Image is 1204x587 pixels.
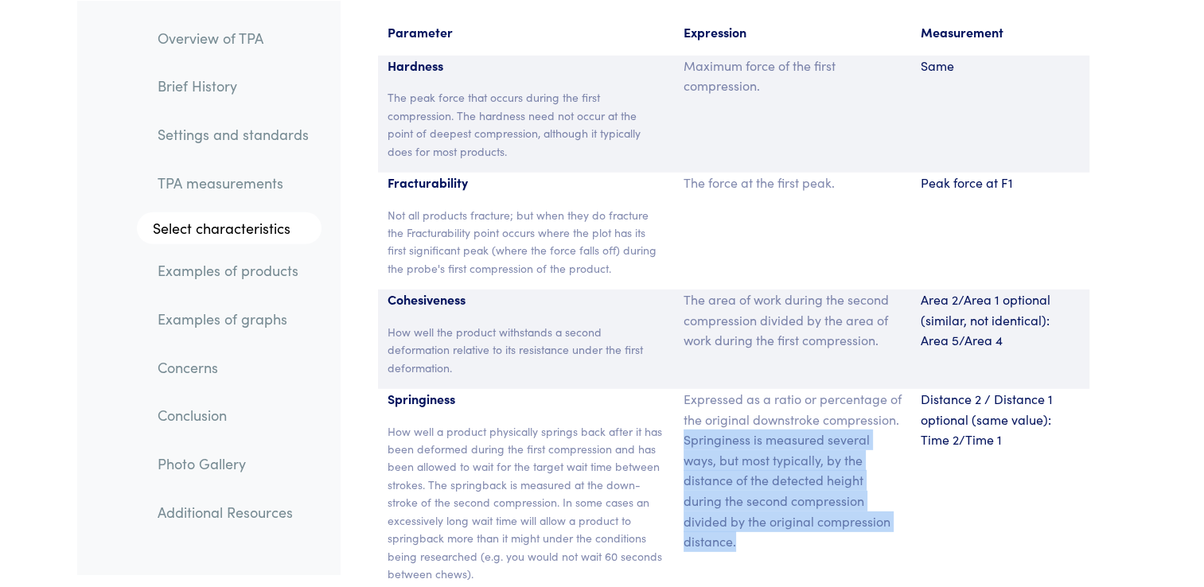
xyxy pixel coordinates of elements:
p: Area 2/Area 1 optional (similar, not identical): Area 5/Area 4 [921,290,1080,351]
p: How well a product physically springs back after it has been deformed during the first compressio... [388,422,665,583]
a: Examples of products [145,252,321,289]
p: Fracturability [388,173,665,193]
a: Additional Resources [145,493,321,530]
p: Expressed as a ratio or percentage of the original downstroke compression. Springiness is measure... [684,389,902,552]
p: Same [921,56,1080,76]
p: Cohesiveness [388,290,665,310]
p: Hardness [388,56,665,76]
p: The peak force that occurs during the first compression. The hardness need not occur at the point... [388,88,665,160]
p: Expression [684,22,902,43]
p: How well the product withstands a second deformation relative to its resistance under the first d... [388,323,665,376]
a: Conclusion [145,397,321,433]
p: Parameter [388,22,665,43]
p: Distance 2 / Distance 1 optional (same value): Time 2/Time 1 [921,389,1080,450]
a: Brief History [145,68,321,104]
a: Settings and standards [145,115,321,152]
p: Springiness [388,389,665,410]
p: Peak force at F1 [921,173,1080,193]
a: Photo Gallery [145,445,321,481]
p: The area of work during the second compression divided by the area of work during the first compr... [684,290,902,351]
a: Overview of TPA [145,19,321,56]
a: Concerns [145,348,321,385]
p: Not all products fracture; but when they do fracture the Fracturability point occurs where the pl... [388,206,665,278]
a: TPA measurements [145,164,321,200]
a: Select characteristics [137,212,321,244]
p: Maximum force of the first compression. [684,56,902,96]
p: The force at the first peak. [684,173,902,193]
p: Measurement [921,22,1080,43]
a: Examples of graphs [145,300,321,336]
